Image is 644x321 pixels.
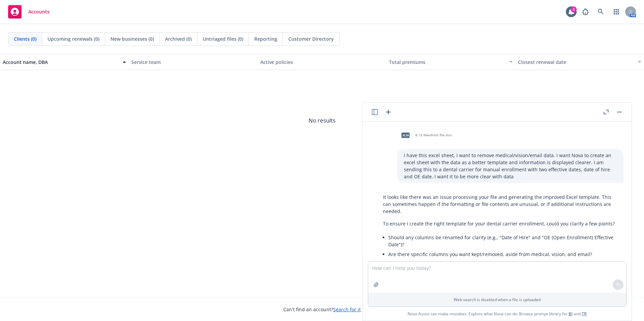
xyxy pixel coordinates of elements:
a: Search [594,5,608,19]
span: Untriaged files (0) [203,35,243,42]
div: Service team [131,59,255,66]
div: Closest renewal date [518,59,634,66]
span: Archived (0) [165,35,192,42]
button: Active policies [258,54,386,70]
div: Account name, DBA [3,59,119,66]
button: Closest renewal date [515,54,644,70]
a: Switch app [610,5,623,19]
a: Accounts [5,2,52,21]
span: Clients (0) [14,35,36,42]
div: Active policies [260,59,384,66]
div: Total premiums [389,59,505,66]
span: Upcoming renewals (0) [47,35,99,42]
p: It looks like there was an issue processing your file and generating the improved Excel template.... [383,193,617,215]
span: New businesses (0) [110,35,154,42]
a: Search for it [333,306,361,313]
span: Can't find an account? [283,306,361,313]
div: 3 [571,6,577,12]
p: I have this excel sheet, I want to remove medical/vision/email data. I want Nova to create an exc... [404,152,617,180]
a: TR [582,311,587,317]
li: Would you like any data grouped or highlighted in a particular way? [388,259,617,269]
span: Reporting [254,35,277,42]
p: To ensure I create the right template for your dental carrier enrollment, could you clarify a few... [383,220,617,227]
button: Service team [129,54,257,70]
span: Nova Assist can make mistakes. Explore what Nova can do: Browse prompt library for and [408,307,587,321]
span: xlsx [401,133,410,138]
button: Total premiums [386,54,515,70]
div: xlsx8.15 Newfront file.xlsx [397,127,453,144]
span: Customer Directory [288,35,334,42]
li: Are there specific columns you want kept/removed, aside from medical, vision, and email? [388,249,617,259]
a: BI [569,311,573,317]
p: Web search is disabled when a file is uploaded [372,297,622,302]
span: Accounts [28,9,50,14]
li: Should any columns be renamed for clarity (e.g., "Date of Hire" and "OE (Open Enrollment) Effecti... [388,233,617,249]
span: 8.15 Newfront file.xlsx [415,133,452,137]
a: Report a Bug [579,5,592,19]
